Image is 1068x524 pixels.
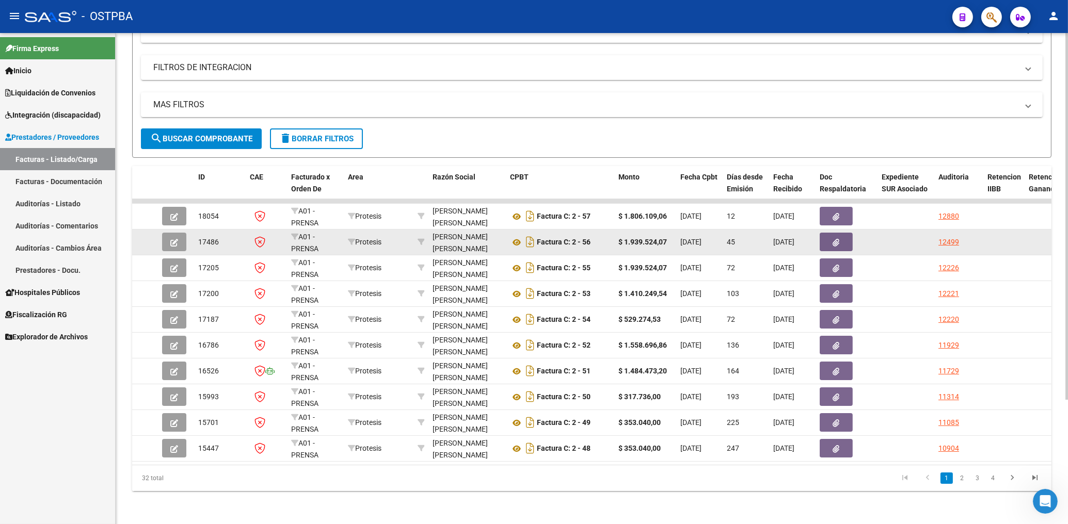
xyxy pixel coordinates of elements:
[5,65,31,76] span: Inicio
[523,388,537,405] i: Descargar documento
[433,386,502,407] div: 27938579860
[523,414,537,431] i: Descargar documento
[773,264,794,272] span: [DATE]
[291,413,318,433] span: A01 - PRENSA
[680,212,702,220] span: [DATE]
[348,289,381,298] span: Protesis
[727,341,739,349] span: 136
[291,258,318,279] span: A01 - PRENSA
[773,367,794,375] span: [DATE]
[198,264,219,272] span: 17205
[287,166,344,211] datatable-header-cell: Facturado x Orden De
[433,283,502,304] div: 27938579860
[938,236,959,248] div: 12499
[198,173,205,181] span: ID
[1025,472,1045,484] a: go to last page
[194,166,246,211] datatable-header-cell: ID
[132,465,314,491] div: 32 total
[433,437,502,459] div: 27938579860
[433,437,502,461] div: [PERSON_NAME] [PERSON_NAME]
[680,341,702,349] span: [DATE]
[291,362,318,382] span: A01 - PRENSA
[348,418,381,427] span: Protesis
[618,392,661,401] strong: $ 317.736,00
[773,418,794,427] span: [DATE]
[291,284,318,304] span: A01 - PRENSA
[141,55,1043,80] mat-expansion-panel-header: FILTROS DE INTEGRACION
[198,212,219,220] span: 18054
[680,367,702,375] span: [DATE]
[987,173,1021,193] span: Retencion IIBB
[433,360,502,382] div: 27938579860
[198,289,219,298] span: 17200
[523,208,537,224] i: Descargar documento
[938,314,959,325] div: 12220
[348,392,381,401] span: Protesis
[141,92,1043,117] mat-expansion-panel-header: MAS FILTROS
[523,234,537,250] i: Descargar documento
[773,341,794,349] span: [DATE]
[433,334,502,356] div: 27938579860
[433,283,502,306] div: [PERSON_NAME] [PERSON_NAME]
[537,290,591,298] strong: Factura C: 2 - 53
[618,289,667,298] strong: $ 1.410.249,54
[523,285,537,302] i: Descargar documento
[433,205,502,227] div: 27938579860
[344,166,413,211] datatable-header-cell: Area
[510,173,529,181] span: CPBT
[1002,472,1022,484] a: go to next page
[433,231,502,253] div: 27938579860
[348,341,381,349] span: Protesis
[433,231,502,255] div: [PERSON_NAME] [PERSON_NAME]
[614,166,676,211] datatable-header-cell: Monto
[727,418,739,427] span: 225
[537,445,591,453] strong: Factura C: 2 - 48
[537,212,591,221] strong: Factura C: 2 - 57
[537,367,591,375] strong: Factura C: 2 - 51
[537,264,591,272] strong: Factura C: 2 - 55
[246,166,287,211] datatable-header-cell: CAE
[433,308,502,332] div: [PERSON_NAME] [PERSON_NAME]
[1047,10,1060,22] mat-icon: person
[537,419,591,427] strong: Factura C: 2 - 49
[971,472,984,484] a: 3
[983,166,1025,211] datatable-header-cell: Retencion IIBB
[939,469,954,487] li: page 1
[150,134,252,143] span: Buscar Comprobante
[618,212,667,220] strong: $ 1.806.109,06
[5,132,99,143] span: Prestadores / Proveedores
[348,315,381,323] span: Protesis
[5,309,67,320] span: Fiscalización RG
[680,289,702,298] span: [DATE]
[727,367,739,375] span: 164
[153,62,1018,73] mat-panel-title: FILTROS DE INTEGRACION
[918,472,937,484] a: go to previous page
[5,331,88,342] span: Explorador de Archivos
[820,173,866,193] span: Doc Respaldatoria
[250,173,263,181] span: CAE
[895,472,915,484] a: go to first page
[987,472,999,484] a: 4
[433,257,502,279] div: 27938579860
[279,132,292,144] mat-icon: delete
[680,264,702,272] span: [DATE]
[198,315,219,323] span: 17187
[727,315,735,323] span: 72
[506,166,614,211] datatable-header-cell: CPBT
[433,308,502,330] div: 27938579860
[433,257,502,281] div: [PERSON_NAME] [PERSON_NAME]
[1029,173,1064,193] span: Retención Ganancias
[1033,489,1058,514] iframe: Intercom live chat
[433,360,502,384] div: [PERSON_NAME] [PERSON_NAME]
[537,341,591,350] strong: Factura C: 2 - 52
[291,336,318,356] span: A01 - PRENSA
[882,173,928,193] span: Expediente SUR Asociado
[938,443,959,454] div: 10904
[773,212,794,220] span: [DATE]
[348,264,381,272] span: Protesis
[5,43,59,54] span: Firma Express
[433,334,502,358] div: [PERSON_NAME] [PERSON_NAME]
[141,128,262,149] button: Buscar Comprobante
[676,166,723,211] datatable-header-cell: Fecha Cpbt
[938,417,959,429] div: 11085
